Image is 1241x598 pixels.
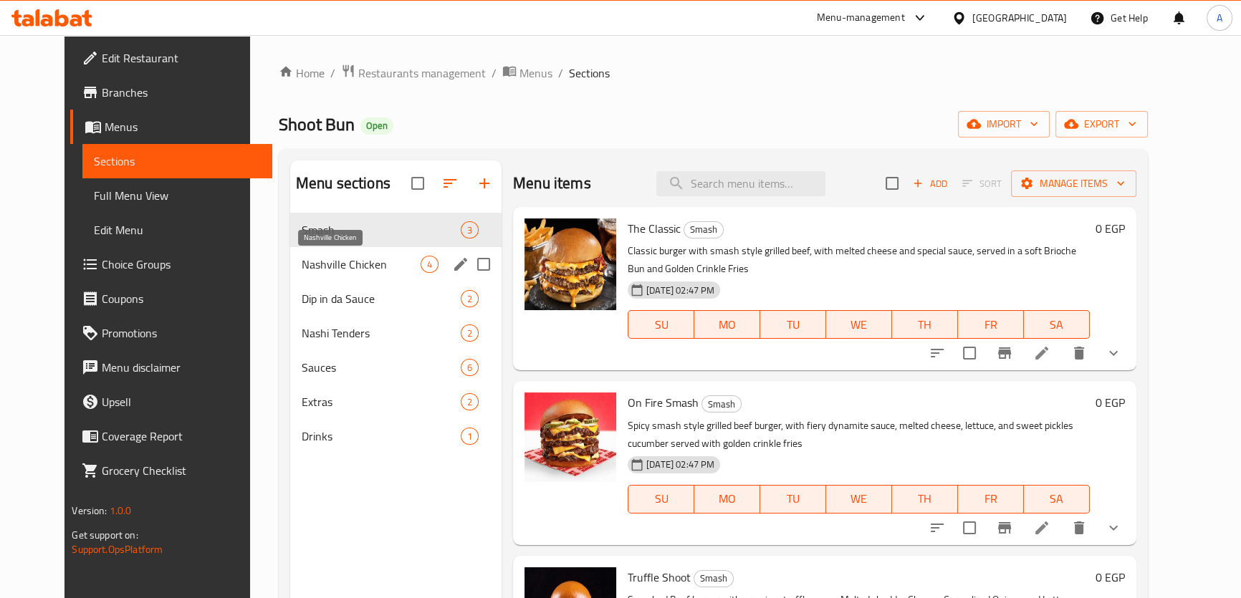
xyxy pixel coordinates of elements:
[102,84,260,101] span: Branches
[82,178,272,213] a: Full Menu View
[694,570,734,587] div: Smash
[1024,485,1090,513] button: SA
[461,292,478,306] span: 2
[634,314,689,335] span: SU
[558,64,563,82] li: /
[911,175,949,192] span: Add
[302,324,461,342] span: Nashi Tenders
[628,485,694,513] button: SU
[628,218,681,239] span: The Classic
[279,108,355,140] span: Shoot Bun
[1067,115,1136,133] span: export
[502,64,552,82] a: Menus
[817,9,905,26] div: Menu-management
[832,488,886,509] span: WE
[72,526,138,544] span: Get support on:
[1024,310,1090,339] button: SA
[701,395,742,413] div: Smash
[72,540,163,559] a: Support.OpsPlatform
[70,281,272,316] a: Coupons
[70,110,272,144] a: Menus
[421,258,438,271] span: 4
[958,111,1050,138] button: import
[102,256,260,273] span: Choice Groups
[987,511,1022,545] button: Branch-specific-item
[1062,336,1096,370] button: delete
[94,153,260,170] span: Sections
[628,417,1089,453] p: Spicy smash style grilled beef burger, with fiery dynamite sauce, melted cheese, lettuce, and swe...
[70,350,272,385] a: Menu disclaimer
[70,316,272,350] a: Promotions
[1033,519,1050,536] a: Edit menu item
[358,64,486,82] span: Restaurants management
[519,64,552,82] span: Menus
[760,485,826,513] button: TU
[969,115,1038,133] span: import
[1105,344,1122,362] svg: Show Choices
[1096,218,1125,238] h6: 0 EGP
[341,64,486,82] a: Restaurants management
[1022,175,1125,193] span: Manage items
[302,290,461,307] div: Dip in da Sauce
[110,501,132,520] span: 1.0.0
[102,359,260,376] span: Menu disclaimer
[403,168,433,198] span: Select all sections
[302,393,461,410] div: Extras
[461,393,479,410] div: items
[70,453,272,488] a: Grocery Checklist
[296,173,390,194] h2: Menu sections
[1096,336,1131,370] button: show more
[70,419,272,453] a: Coverage Report
[524,218,616,310] img: The Classic
[954,513,984,543] span: Select to update
[461,428,479,445] div: items
[1096,567,1125,587] h6: 0 EGP
[102,428,260,445] span: Coverage Report
[1062,511,1096,545] button: delete
[892,485,958,513] button: TH
[279,64,325,82] a: Home
[826,310,892,339] button: WE
[634,488,689,509] span: SU
[972,10,1067,26] div: [GEOGRAPHIC_DATA]
[1033,344,1050,362] a: Edit menu item
[82,144,272,178] a: Sections
[290,247,502,281] div: Nashville Chicken4edit
[302,256,421,273] span: Nashville Chicken
[461,324,479,342] div: items
[461,221,479,238] div: items
[82,213,272,247] a: Edit Menu
[70,385,272,419] a: Upsell
[279,64,1148,82] nav: breadcrumb
[684,221,723,238] span: Smash
[987,336,1022,370] button: Branch-specific-item
[1105,519,1122,536] svg: Show Choices
[958,310,1024,339] button: FR
[920,511,954,545] button: sort-choices
[766,314,820,335] span: TU
[920,336,954,370] button: sort-choices
[1011,170,1136,197] button: Manage items
[290,281,502,316] div: Dip in da Sauce2
[102,393,260,410] span: Upsell
[290,207,502,459] nav: Menu sections
[898,488,952,509] span: TH
[832,314,886,335] span: WE
[1217,10,1222,26] span: A
[656,171,825,196] input: search
[907,173,953,195] button: Add
[628,242,1089,278] p: Classic burger with smash style grilled beef, with melted cheese and special sauce, served in a s...
[953,173,1011,195] span: Select section first
[492,64,497,82] li: /
[907,173,953,195] span: Add item
[694,310,760,339] button: MO
[700,488,754,509] span: MO
[302,221,461,238] span: Smash
[102,290,260,307] span: Coupons
[892,310,958,339] button: TH
[1096,392,1125,413] h6: 0 EGP
[290,385,502,419] div: Extras2
[641,458,720,471] span: [DATE] 02:47 PM
[70,247,272,281] a: Choice Groups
